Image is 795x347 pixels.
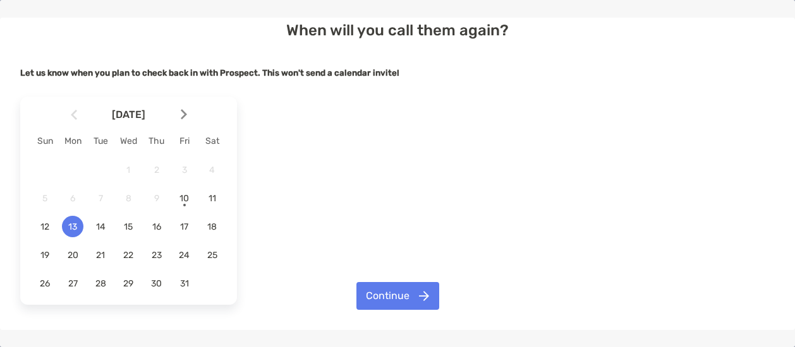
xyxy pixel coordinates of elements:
[34,278,56,289] span: 26
[20,68,775,78] h5: Let us know when you plan to check back in with Prospect.
[62,250,83,261] span: 20
[171,136,198,146] div: Fri
[202,221,223,232] span: 18
[114,136,142,146] div: Wed
[87,136,114,146] div: Tue
[118,193,139,204] span: 8
[146,193,167,204] span: 9
[20,21,775,39] h4: When will you call them again?
[356,282,439,310] button: Continue
[90,278,111,289] span: 28
[90,221,111,232] span: 14
[174,193,195,204] span: 10
[90,193,111,204] span: 7
[146,250,167,261] span: 23
[62,221,83,232] span: 13
[62,278,83,289] span: 27
[118,278,139,289] span: 29
[146,165,167,175] span: 2
[118,221,139,232] span: 15
[174,221,195,232] span: 17
[198,136,226,146] div: Sat
[71,109,77,120] img: Arrow icon
[174,278,195,289] span: 31
[146,278,167,289] span: 30
[62,193,83,204] span: 6
[90,250,111,261] span: 21
[59,136,87,146] div: Mon
[174,165,195,175] span: 3
[181,109,187,120] img: Arrow icon
[34,250,56,261] span: 19
[31,136,59,146] div: Sun
[202,193,223,204] span: 11
[34,193,56,204] span: 5
[174,250,195,261] span: 24
[146,221,167,232] span: 16
[118,165,139,175] span: 1
[262,68,399,78] strong: This won't send a calendar invite!
[34,221,56,232] span: 12
[202,250,223,261] span: 25
[118,250,139,261] span: 22
[202,165,223,175] span: 4
[419,291,429,301] img: button icon
[143,136,171,146] div: Thu
[80,109,178,121] span: [DATE]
